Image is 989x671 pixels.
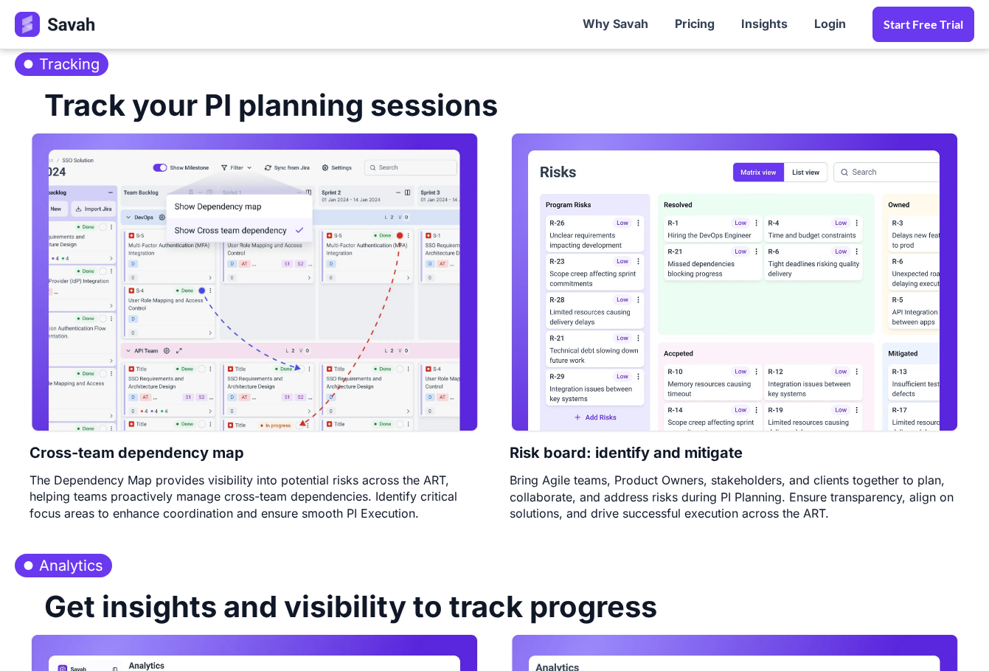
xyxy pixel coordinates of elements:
[915,600,989,671] div: 채팅 위젯
[30,76,498,132] h2: Track your PI planning sessions
[15,554,112,577] h3: Analytics
[30,434,244,472] h4: Cross-team dependency map
[569,1,662,47] a: Why Savah
[30,132,479,434] img: Cross-Team Dependency Map - Savah
[872,7,974,42] a: Start Free trial
[30,472,480,521] div: The Dependency Map provides visibility into potential risks across the ART, helping teams proacti...
[510,434,743,472] h4: Risk board: identify and mitigate
[15,52,108,76] h3: Tracking
[728,1,801,47] a: Insights
[30,577,657,633] h2: Get insights and visibility to track progress
[510,472,960,521] div: Bring Agile teams, Product Owners, stakeholders, and clients together to plan, collaborate, and a...
[801,1,859,47] a: Login
[915,600,989,671] iframe: Chat Widget
[662,1,728,47] a: Pricing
